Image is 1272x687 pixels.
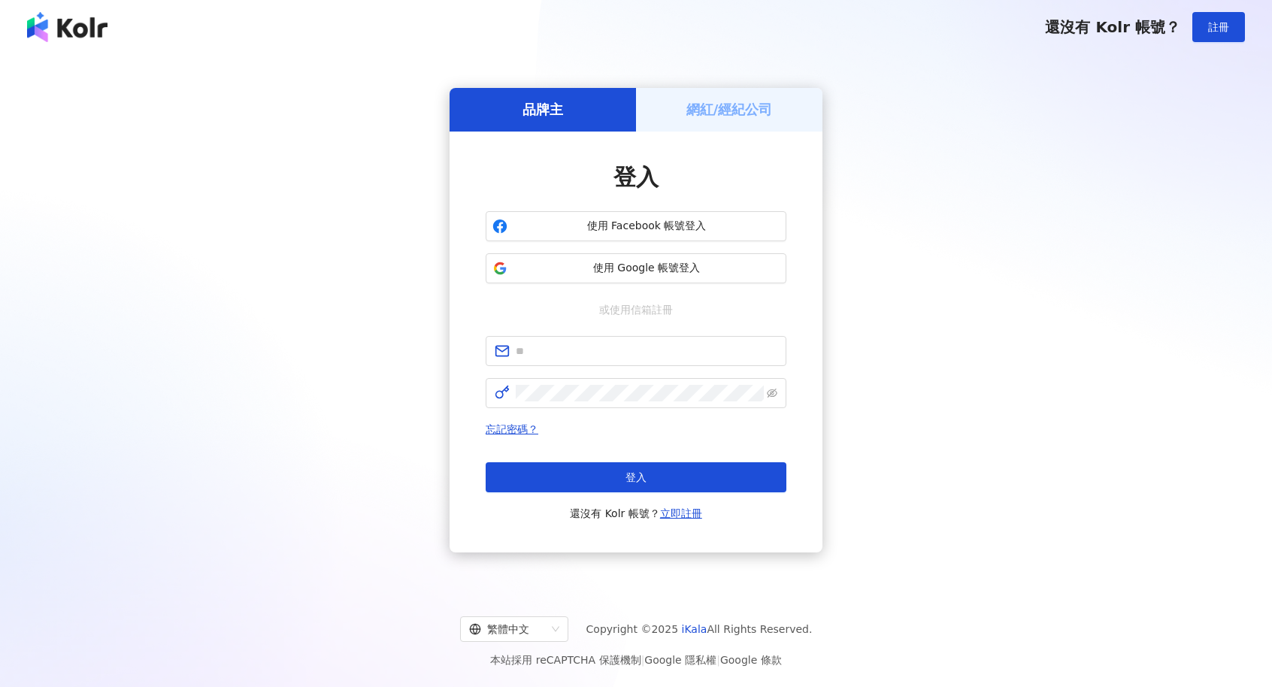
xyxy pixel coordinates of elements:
[716,654,720,666] span: |
[1192,12,1245,42] button: 註冊
[513,261,780,276] span: 使用 Google 帳號登入
[469,617,546,641] div: 繁體中文
[522,100,563,119] h5: 品牌主
[486,211,786,241] button: 使用 Facebook 帳號登入
[589,301,683,318] span: 或使用信箱註冊
[641,654,645,666] span: |
[513,219,780,234] span: 使用 Facebook 帳號登入
[486,253,786,283] button: 使用 Google 帳號登入
[720,654,782,666] a: Google 條款
[1045,18,1180,36] span: 還沒有 Kolr 帳號？
[767,388,777,398] span: eye-invisible
[586,620,813,638] span: Copyright © 2025 All Rights Reserved.
[490,651,781,669] span: 本站採用 reCAPTCHA 保護機制
[570,504,702,522] span: 還沒有 Kolr 帳號？
[686,100,773,119] h5: 網紅/經紀公司
[1208,21,1229,33] span: 註冊
[660,507,702,519] a: 立即註冊
[682,623,707,635] a: iKala
[486,423,538,435] a: 忘記密碼？
[27,12,108,42] img: logo
[644,654,716,666] a: Google 隱私權
[625,471,647,483] span: 登入
[613,164,659,190] span: 登入
[486,462,786,492] button: 登入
